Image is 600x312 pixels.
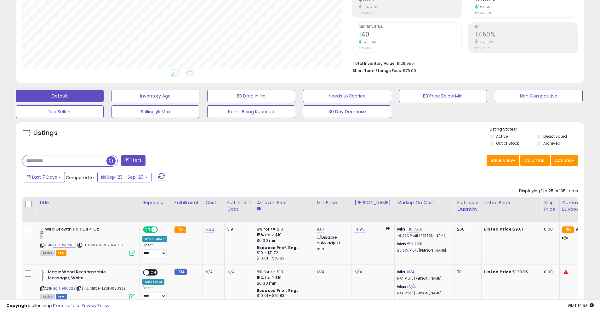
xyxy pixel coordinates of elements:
b: Reduced Prof. Rng. [257,245,298,250]
button: 30 Day Decrease [303,105,391,118]
div: 8% for <= $10 [257,226,309,232]
li: $129,956 [353,59,573,67]
b: Reduced Prof. Rng. [257,288,298,293]
th: The percentage added to the cost of goods (COGS) that forms the calculator for Min & Max prices. [395,197,454,222]
img: 41Y-cvRBYHL._SL40_.jpg [40,226,43,239]
div: Listed Price [484,199,539,206]
small: Prev: 22.12% [475,46,490,50]
p: N/A Profit [PERSON_NAME] [397,291,449,296]
a: N/A [407,269,414,275]
div: 3.9 [227,226,249,232]
div: Ship Price [544,199,557,213]
button: Items Being Repriced [207,105,295,118]
div: Amazon Fees [257,199,311,206]
div: $0.30 min [257,238,309,243]
label: Deactivated [543,134,567,139]
b: Wild Growth Hair Oil 4 Oz [45,226,122,234]
div: ASIN: [40,226,135,255]
div: Fulfillable Quantity [457,199,479,213]
b: Max: [397,241,408,247]
span: Sep-23 - Sep-29 [107,174,144,180]
div: Title [39,199,137,206]
div: % [397,226,449,238]
div: $0.30 min [257,281,309,286]
div: 8% for <= $10 [257,269,309,275]
h5: Listings [33,129,58,137]
div: 15% for > $10 [257,275,309,281]
button: Last 7 Days [23,172,65,182]
div: $10 - $11.72 [257,250,309,256]
button: Selling @ Max [111,105,199,118]
div: Preset: [142,286,167,300]
b: Listed Price: [484,226,513,232]
div: 0.00 [544,269,554,275]
a: N/A [408,284,416,290]
span: 2025-10-7 14:53 GMT [568,303,594,309]
span: Compared to: [66,175,95,181]
a: N/A [227,269,235,275]
div: Markup on Cost [397,199,452,206]
small: Prev: $1,333 [359,11,374,15]
span: Columns [524,157,544,164]
div: Amazon AI [142,279,164,285]
b: Min: [397,269,407,275]
label: Archived [543,141,560,146]
p: Listing States: [490,126,584,132]
b: Listed Price: [484,269,513,275]
button: Non Competitive [495,90,583,102]
small: FBA [174,226,186,233]
a: 59.20 [408,241,420,247]
button: Filters [121,155,146,166]
button: Needs to Reprice [303,90,391,102]
div: seller snap | | [6,303,109,309]
span: All listings currently available for purchase on Amazon [40,250,55,256]
span: 9.01 [575,226,583,232]
span: | SKU: WG.682821459757 [77,242,124,248]
button: Top Sellers [16,105,104,118]
div: Min Price [317,199,349,206]
label: Out of Stock [496,141,519,146]
small: 50.54% [362,40,376,45]
span: FBA [56,250,66,256]
div: $9.01 [484,226,536,232]
button: Columns [520,155,550,166]
p: N/A Profit [PERSON_NAME] [397,276,449,281]
a: Terms of Use [54,303,81,309]
img: 21ewxejSMfL._SL40_.jpg [40,269,46,282]
div: 70 [457,269,477,275]
div: Fulfillment [174,199,200,206]
a: 14.95 [354,226,365,232]
span: Ordered Items [359,25,461,29]
button: Actions [551,155,578,166]
button: BB Drop in 7d [207,90,295,102]
label: Active [496,134,508,139]
b: Magic Wand Rechargeable Massager, White [48,269,124,282]
div: Displaying 1 to 25 of 105 items [519,188,578,194]
button: BB Price Below Min [399,90,487,102]
div: [PERSON_NAME] [354,199,392,206]
div: Win BuyBox * [142,236,167,242]
strong: Copyright [6,303,29,309]
div: Preset: [142,243,167,257]
div: Current Buybox Price [562,199,595,213]
a: -10.73 [407,226,419,232]
a: N/A [354,269,362,275]
span: $76.00 [403,68,416,74]
small: FBM [174,269,187,275]
button: Inventory Age [111,90,199,102]
a: N/A [205,269,213,275]
div: % [397,241,449,253]
div: 260 [457,226,477,232]
div: ASIN: [40,269,135,298]
div: Cost [205,199,222,206]
span: ROI [475,25,578,29]
h2: 140 [359,31,461,39]
span: ON [144,227,151,232]
h2: 17.50% [475,31,578,39]
a: 9.01 [317,226,324,232]
b: Min: [397,226,407,232]
b: Total Inventory Value: [353,61,396,66]
small: Amazon Fees. [257,206,260,212]
a: B000V8MTIC [53,242,76,248]
div: $10.01 - $10.83 [257,293,309,298]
